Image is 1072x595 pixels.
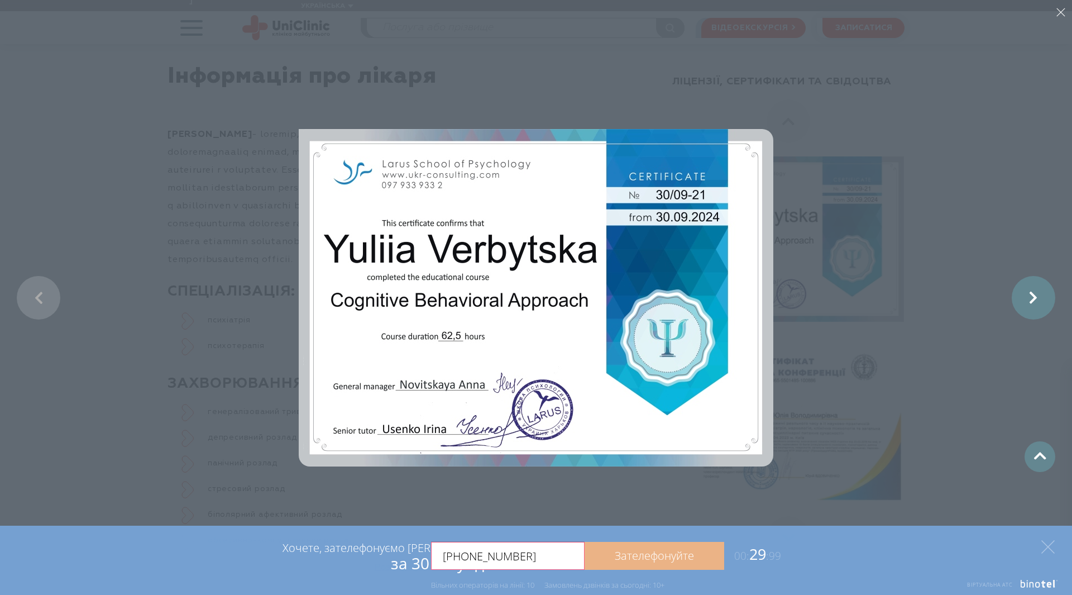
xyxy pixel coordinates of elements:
input: Ваш номер телефону [431,542,585,570]
div: Вільних операторів на лінії: 10 Замовлень дзвінків за сьогодні: 10+ [431,580,664,589]
span: 29 [724,544,781,564]
span: 00: [734,549,749,563]
span: Віртуальна АТС [967,581,1013,588]
span: за 30 секунд? [391,553,491,574]
div: Хочете, зателефонуємо [PERSON_NAME] [283,541,491,572]
a: Зателефонуйте [585,542,724,570]
a: Віртуальна АТС [955,580,1058,595]
span: :99 [766,549,781,563]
